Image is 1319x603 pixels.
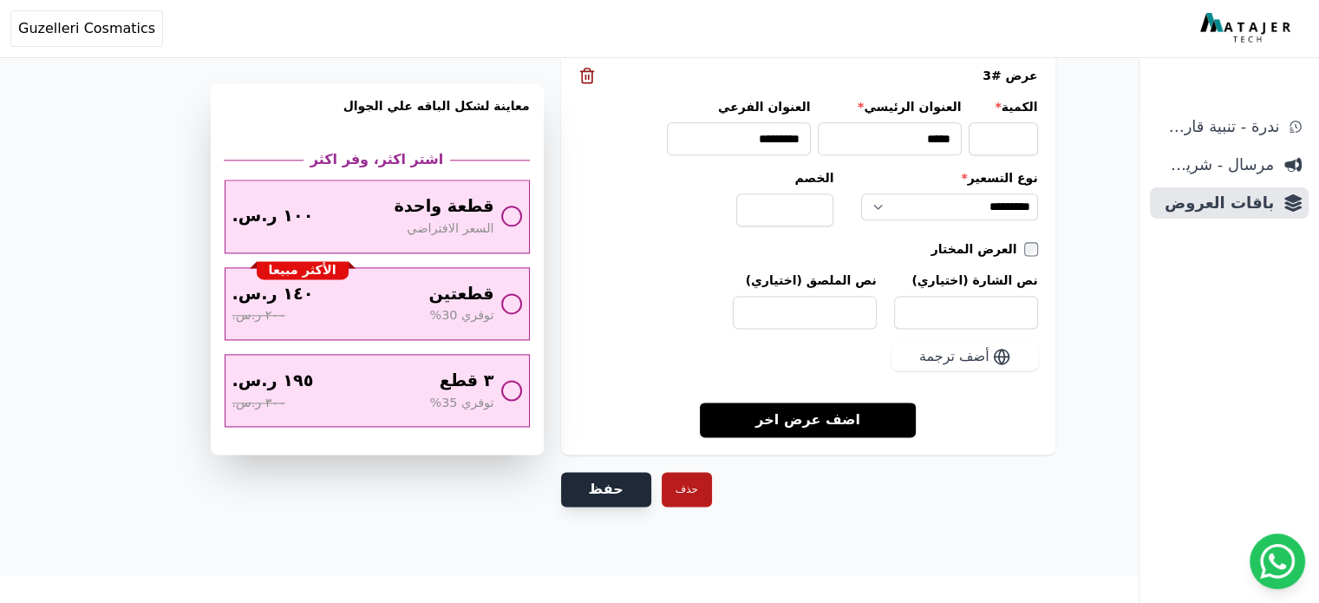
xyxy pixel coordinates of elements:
[891,343,1038,370] button: أضف ترجمة
[310,149,443,170] h2: اشتر اكثر، وفر اكثر
[1157,191,1274,215] span: باقات العروض
[919,346,989,367] span: أضف ترجمة
[232,204,314,229] span: ١٠٠ ر.س.
[394,194,493,220] span: قطعة واحدة
[257,261,349,280] div: الأكثر مبيعا
[667,98,811,115] label: العنوان الفرعي
[931,240,1024,258] label: العرض المختار
[894,272,1038,289] label: نص الشارة (اختياري)
[700,402,916,437] a: اضف عرض اخر
[440,369,494,394] span: ٣ قطع
[428,282,493,307] span: قطعتين
[10,10,163,47] button: Guzelleri Cosmatics
[969,98,1038,115] label: الكمية
[1157,115,1279,139] span: ندرة - تنبية قارب علي النفاذ
[733,272,877,289] label: نص الملصق (اختياري)
[561,472,651,507] button: حفظ
[407,220,493,239] span: السعر الافتراضي
[1200,13,1295,44] img: MatajerTech Logo
[1157,153,1274,177] span: مرسال - شريط دعاية
[429,394,493,413] span: توفري 35%
[818,98,962,115] label: العنوان الرئيسي
[861,169,1037,187] label: نوع التسعير
[578,67,1038,84] div: عرض #3
[232,282,314,307] span: ١٤٠ ر.س.
[662,472,712,507] button: حذف
[18,18,155,39] span: Guzelleri Cosmatics
[429,306,493,325] span: توفري 30%
[232,306,285,325] span: ٢٠٠ ر.س.
[225,97,530,135] h3: معاينة لشكل الباقه علي الجوال
[232,369,314,394] span: ١٩٥ ر.س.
[736,169,833,187] label: الخصم
[232,394,285,413] span: ٣٠٠ ر.س.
